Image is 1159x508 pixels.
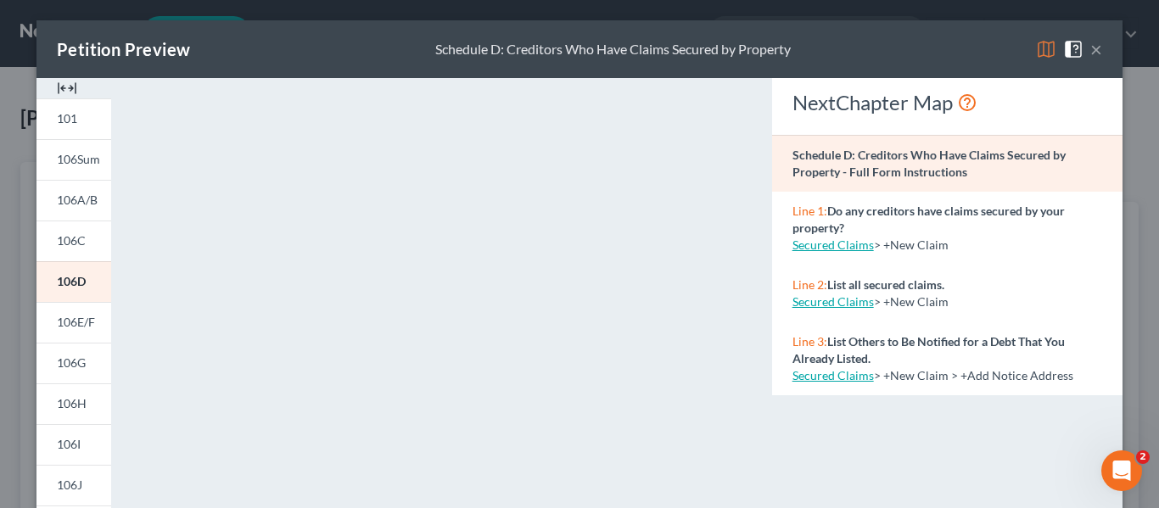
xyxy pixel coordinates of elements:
a: 106D [36,261,111,302]
span: 2 [1136,450,1150,464]
span: 106G [57,355,86,370]
span: 101 [57,111,77,126]
span: 106J [57,477,82,492]
span: Line 3: [792,334,827,349]
span: 106I [57,437,81,451]
div: Petition Preview [57,37,190,61]
a: 106E/F [36,302,111,343]
span: Line 2: [792,277,827,292]
div: NextChapter Map [792,89,1102,116]
a: 106I [36,424,111,465]
span: 106C [57,233,86,248]
span: > +New Claim > +Add Notice Address [874,368,1073,382]
strong: Schedule D: Creditors Who Have Claims Secured by Property - Full Form Instructions [792,148,1066,179]
a: Secured Claims [792,294,874,309]
span: Line 1: [792,204,827,218]
span: > +New Claim [874,237,949,252]
span: 106E/F [57,315,95,329]
span: 106Sum [57,152,100,166]
span: > +New Claim [874,294,949,309]
img: help-close-5ba153eb36485ed6c1ea00a893f15db1cb9b99d6cae46e1a8edb6c62d00a1a76.svg [1063,39,1083,59]
a: 106H [36,383,111,424]
span: 106H [57,396,87,410]
div: Schedule D: Creditors Who Have Claims Secured by Property [435,40,791,59]
strong: List all secured claims. [827,277,944,292]
button: × [1090,39,1102,59]
span: 106D [57,274,86,288]
a: Secured Claims [792,368,874,382]
strong: List Others to Be Notified for a Debt That You Already Listed. [792,334,1065,366]
span: 106A/B [57,193,98,207]
a: Secured Claims [792,237,874,252]
iframe: Intercom live chat [1101,450,1142,491]
a: 101 [36,98,111,139]
a: 106G [36,343,111,383]
a: 106A/B [36,180,111,221]
a: 106J [36,465,111,505]
strong: Do any creditors have claims secured by your property? [792,204,1065,235]
img: map-eea8200ae884c6f1103ae1953ef3d486a96c86aabb227e865a55264e3737af1f.svg [1036,39,1056,59]
a: 106Sum [36,139,111,180]
a: 106C [36,221,111,261]
img: expand-e0f6d898513216a626fdd78e52531dac95497ffd26381d4c15ee2fc46db09dca.svg [57,78,77,98]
